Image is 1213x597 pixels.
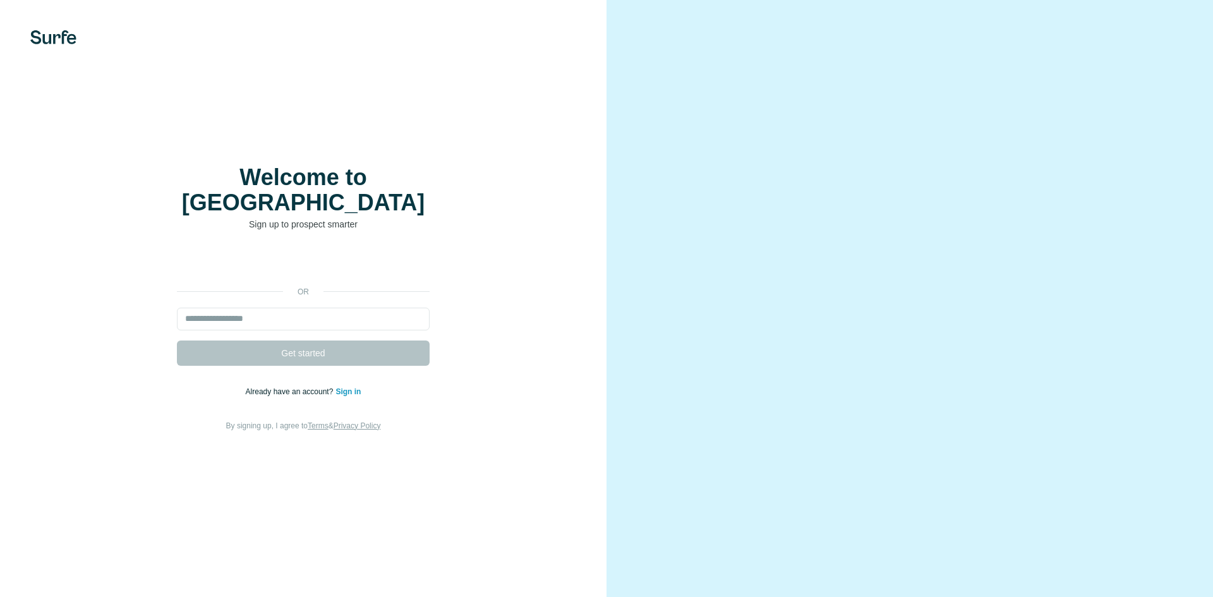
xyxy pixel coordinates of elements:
[308,421,329,430] a: Terms
[177,165,430,215] h1: Welcome to [GEOGRAPHIC_DATA]
[177,218,430,231] p: Sign up to prospect smarter
[335,387,361,396] a: Sign in
[283,286,323,298] p: or
[30,30,76,44] img: Surfe's logo
[334,421,381,430] a: Privacy Policy
[171,250,436,277] iframe: Sign in with Google Button
[246,387,336,396] span: Already have an account?
[226,421,381,430] span: By signing up, I agree to &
